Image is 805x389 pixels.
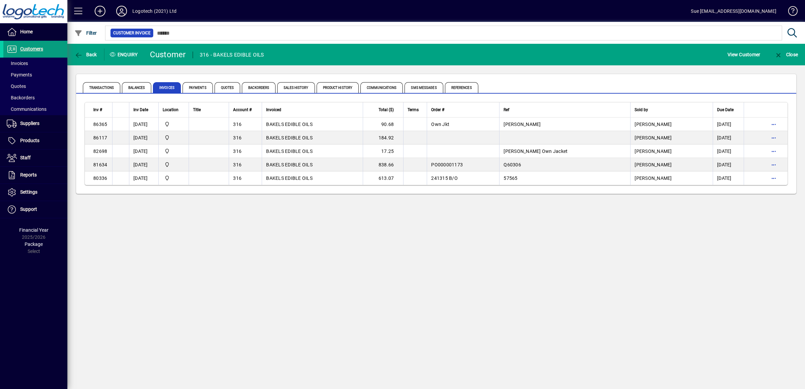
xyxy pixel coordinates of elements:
[405,82,443,93] span: SMS Messages
[266,122,313,127] span: BAKELS EDIBLE OILS
[129,158,158,171] td: [DATE]
[431,122,449,127] span: Own Jkt
[113,30,151,36] span: Customer Invoice
[635,106,648,114] span: Sold by
[93,149,107,154] span: 82698
[266,162,313,167] span: BAKELS EDIBLE OILS
[20,46,43,52] span: Customers
[129,171,158,185] td: [DATE]
[431,106,495,114] div: Order #
[7,61,28,66] span: Invoices
[713,171,744,185] td: [DATE]
[3,80,67,92] a: Quotes
[691,6,776,17] div: Sue [EMAIL_ADDRESS][DOMAIN_NAME]
[20,138,39,143] span: Products
[768,159,779,170] button: More options
[133,106,154,114] div: Inv Date
[163,161,185,168] span: Central
[363,158,403,171] td: 838.66
[266,135,313,140] span: BAKELS EDIBLE OILS
[193,106,225,114] div: Title
[713,131,744,144] td: [DATE]
[83,82,120,93] span: Transactions
[317,82,359,93] span: Product History
[431,175,458,181] span: 241315 B/O
[7,72,32,77] span: Payments
[277,82,315,93] span: Sales History
[445,82,478,93] span: References
[431,106,444,114] span: Order #
[233,175,241,181] span: 316
[153,82,181,93] span: Invoices
[19,227,49,233] span: Financial Year
[73,27,99,39] button: Filter
[150,49,186,60] div: Customer
[408,106,419,114] span: Terms
[122,82,151,93] span: Balances
[3,24,67,40] a: Home
[3,201,67,218] a: Support
[20,206,37,212] span: Support
[3,167,67,184] a: Reports
[768,119,779,130] button: More options
[360,82,403,93] span: Communications
[93,175,107,181] span: 80336
[20,172,37,177] span: Reports
[635,149,672,154] span: [PERSON_NAME]
[111,5,132,17] button: Profile
[266,149,313,154] span: BAKELS EDIBLE OILS
[266,106,359,114] div: Invoiced
[3,184,67,201] a: Settings
[266,175,313,181] span: BAKELS EDIBLE OILS
[363,118,403,131] td: 90.68
[133,106,148,114] span: Inv Date
[20,189,37,195] span: Settings
[163,148,185,155] span: Central
[3,132,67,149] a: Products
[233,106,258,114] div: Account #
[3,69,67,80] a: Payments
[7,106,46,112] span: Communications
[773,48,800,61] button: Close
[363,144,403,158] td: 17.25
[20,29,33,34] span: Home
[713,144,744,158] td: [DATE]
[233,135,241,140] span: 316
[768,173,779,184] button: More options
[3,115,67,132] a: Suppliers
[726,48,762,61] button: View Customer
[233,162,241,167] span: 316
[20,155,31,160] span: Staff
[129,144,158,158] td: [DATE]
[3,92,67,103] a: Backorders
[431,162,463,167] span: PO000001173
[504,162,521,167] span: Q60306
[73,48,99,61] button: Back
[20,121,39,126] span: Suppliers
[200,50,264,60] div: 316 - BAKELS EDIBLE OILS
[93,122,107,127] span: 86365
[104,49,145,60] div: Enquiry
[713,158,744,171] td: [DATE]
[635,106,709,114] div: Sold by
[163,106,185,114] div: Location
[74,52,97,57] span: Back
[67,48,104,61] app-page-header-button: Back
[504,106,626,114] div: Ref
[132,6,176,17] div: Logotech (2021) Ltd
[635,175,672,181] span: [PERSON_NAME]
[193,106,201,114] span: Title
[93,135,107,140] span: 86117
[163,134,185,141] span: Central
[717,106,740,114] div: Due Date
[635,135,672,140] span: [PERSON_NAME]
[7,95,35,100] span: Backorders
[93,162,107,167] span: 81634
[768,146,779,157] button: More options
[163,121,185,128] span: Central
[635,122,672,127] span: [PERSON_NAME]
[93,106,108,114] div: Inv #
[266,106,281,114] span: Invoiced
[774,52,798,57] span: Close
[7,84,26,89] span: Quotes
